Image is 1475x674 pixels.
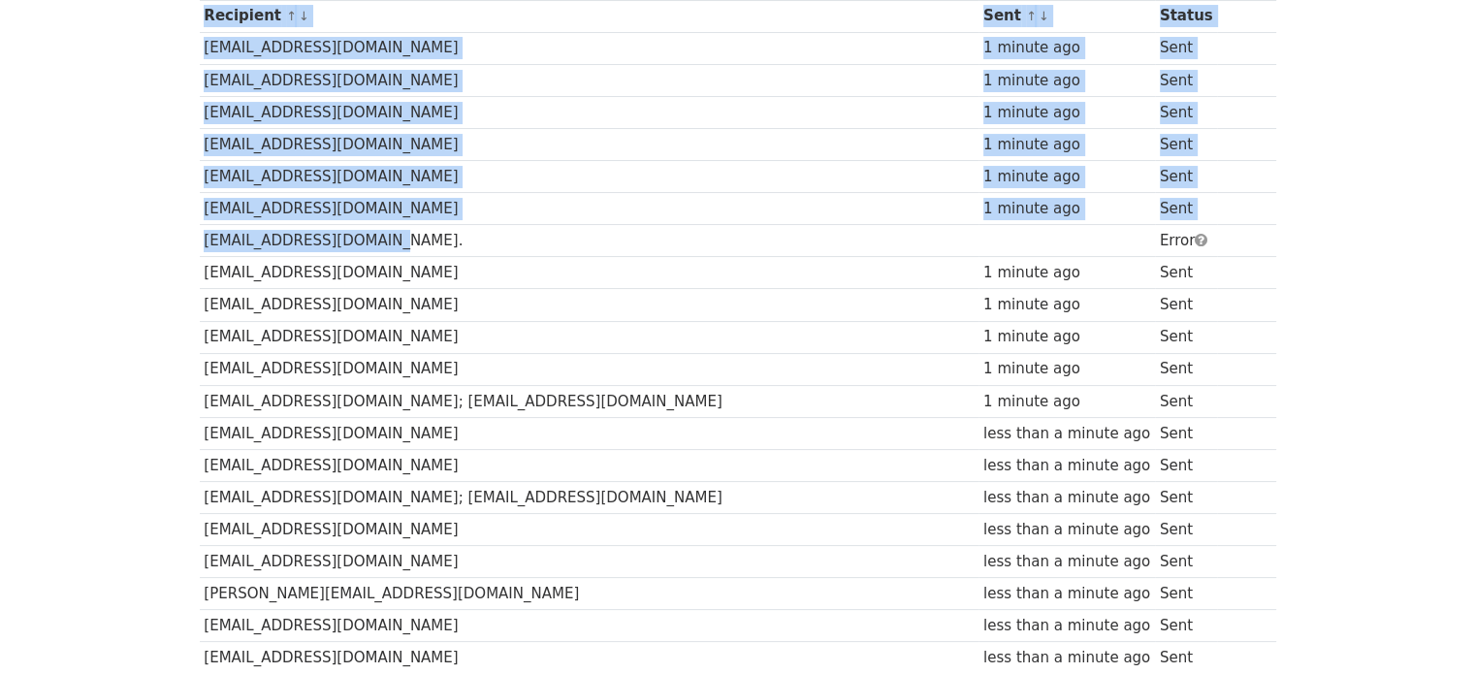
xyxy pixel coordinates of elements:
[299,9,309,23] a: ↓
[1378,581,1475,674] iframe: Chat Widget
[1155,417,1217,449] td: Sent
[1155,482,1217,514] td: Sent
[200,353,979,385] td: [EMAIL_ADDRESS][DOMAIN_NAME]
[983,615,1150,637] div: less than a minute ago
[1155,225,1217,257] td: Error
[200,257,979,289] td: [EMAIL_ADDRESS][DOMAIN_NAME]
[1155,32,1217,64] td: Sent
[983,583,1150,605] div: less than a minute ago
[983,198,1150,220] div: 1 minute ago
[983,102,1150,124] div: 1 minute ago
[200,96,979,128] td: [EMAIL_ADDRESS][DOMAIN_NAME]
[983,134,1150,156] div: 1 minute ago
[200,385,979,417] td: [EMAIL_ADDRESS][DOMAIN_NAME]; [EMAIL_ADDRESS][DOMAIN_NAME]
[983,294,1150,316] div: 1 minute ago
[200,514,979,546] td: [EMAIL_ADDRESS][DOMAIN_NAME]
[1155,642,1217,674] td: Sent
[983,166,1150,188] div: 1 minute ago
[1155,385,1217,417] td: Sent
[1026,9,1037,23] a: ↑
[200,546,979,578] td: [EMAIL_ADDRESS][DOMAIN_NAME]
[1039,9,1049,23] a: ↓
[200,64,979,96] td: [EMAIL_ADDRESS][DOMAIN_NAME]
[1155,353,1217,385] td: Sent
[286,9,297,23] a: ↑
[200,128,979,160] td: [EMAIL_ADDRESS][DOMAIN_NAME]
[200,193,979,225] td: [EMAIL_ADDRESS][DOMAIN_NAME]
[1155,449,1217,481] td: Sent
[200,482,979,514] td: [EMAIL_ADDRESS][DOMAIN_NAME]; [EMAIL_ADDRESS][DOMAIN_NAME]
[983,70,1150,92] div: 1 minute ago
[200,225,979,257] td: [EMAIL_ADDRESS][DOMAIN_NAME].
[1155,321,1217,353] td: Sent
[983,423,1150,445] div: less than a minute ago
[983,487,1150,509] div: less than a minute ago
[983,551,1150,573] div: less than a minute ago
[200,321,979,353] td: [EMAIL_ADDRESS][DOMAIN_NAME]
[1155,96,1217,128] td: Sent
[983,326,1150,348] div: 1 minute ago
[983,37,1150,59] div: 1 minute ago
[200,161,979,193] td: [EMAIL_ADDRESS][DOMAIN_NAME]
[1155,64,1217,96] td: Sent
[1155,610,1217,642] td: Sent
[1155,578,1217,610] td: Sent
[983,262,1150,284] div: 1 minute ago
[200,578,979,610] td: [PERSON_NAME][EMAIL_ADDRESS][DOMAIN_NAME]
[200,642,979,674] td: [EMAIL_ADDRESS][DOMAIN_NAME]
[1155,289,1217,321] td: Sent
[200,289,979,321] td: [EMAIL_ADDRESS][DOMAIN_NAME]
[1155,257,1217,289] td: Sent
[1155,193,1217,225] td: Sent
[1155,128,1217,160] td: Sent
[200,449,979,481] td: [EMAIL_ADDRESS][DOMAIN_NAME]
[983,519,1150,541] div: less than a minute ago
[200,32,979,64] td: [EMAIL_ADDRESS][DOMAIN_NAME]
[983,358,1150,380] div: 1 minute ago
[1155,161,1217,193] td: Sent
[200,610,979,642] td: [EMAIL_ADDRESS][DOMAIN_NAME]
[983,455,1150,477] div: less than a minute ago
[983,391,1150,413] div: 1 minute ago
[200,417,979,449] td: [EMAIL_ADDRESS][DOMAIN_NAME]
[1155,514,1217,546] td: Sent
[1155,546,1217,578] td: Sent
[983,647,1150,669] div: less than a minute ago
